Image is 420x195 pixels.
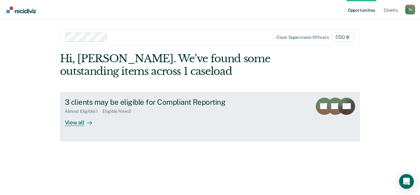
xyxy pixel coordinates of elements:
div: Eligible Now : 2 [102,109,136,114]
div: 3 clients may be eligible for Compliant Reporting [65,98,281,107]
div: Almost Eligible : 1 [65,109,103,114]
a: 3 clients may be eligible for Compliant ReportingAlmost Eligible:1Eligible Now:2View all [60,92,360,141]
button: Profile dropdown button [405,5,415,14]
div: Open Intercom Messenger [399,174,414,189]
div: T A [405,5,415,14]
div: Hi, [PERSON_NAME]. We’ve found some outstanding items across 1 caseload [60,52,300,78]
img: Recidiviz [6,6,36,13]
div: Clear supervision officers [276,35,329,40]
div: View all [65,114,99,126]
span: D50 [331,32,354,42]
